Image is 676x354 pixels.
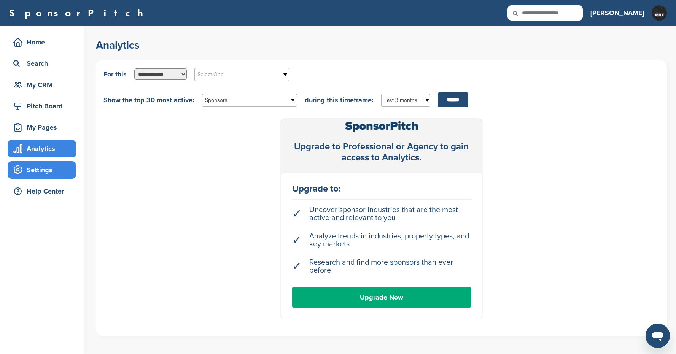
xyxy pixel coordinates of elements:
a: Search [8,55,76,72]
span: Select One [197,70,277,79]
div: Upgrade to: [292,184,471,194]
div: Pitch Board [11,99,76,113]
div: Settings [11,163,76,177]
span: ✓ [292,262,302,270]
a: Pitch Board [8,97,76,115]
a: [PERSON_NAME] [590,5,644,21]
img: Su logo [652,5,667,24]
a: Upgrade Now [292,287,471,308]
a: Home [8,33,76,51]
a: Settings [8,161,76,179]
li: Uncover sponsor industries that are the most active and relevant to you [292,202,471,226]
li: Analyze trends in industries, property types, and key markets [292,229,471,252]
div: Home [11,35,76,49]
a: Help Center [8,183,76,200]
div: Upgrade to Professional or Agency to gain access to Analytics. [281,141,482,164]
h3: [PERSON_NAME] [590,8,644,18]
iframe: Button to launch messaging window [646,324,670,348]
div: Help Center [11,184,76,198]
span: Sponsors [205,96,284,105]
a: SponsorPitch [9,8,148,18]
div: My CRM [11,78,76,92]
span: ✓ [292,210,302,218]
span: For this [103,71,127,78]
a: My Pages [8,119,76,136]
div: Search [11,57,76,70]
li: Research and find more sponsors than ever before [292,255,471,278]
span: Show the top 30 most active: [103,97,194,103]
div: My Pages [11,121,76,134]
div: Analytics [11,142,76,156]
a: My CRM [8,76,76,94]
span: during this timeframe: [305,97,374,103]
span: Last 3 months [384,96,417,105]
a: Analytics [8,140,76,157]
h2: Analytics [96,38,667,52]
span: ✓ [292,236,302,244]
